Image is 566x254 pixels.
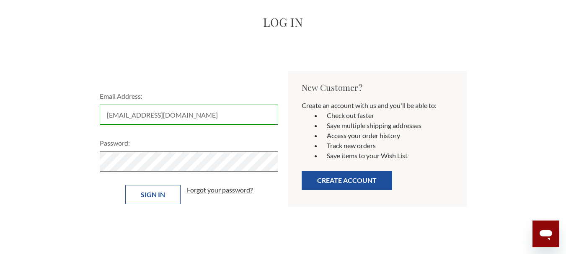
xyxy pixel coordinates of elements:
[302,100,453,110] p: Create an account with us and you'll be able to:
[125,185,181,204] input: Sign in
[322,110,453,121] li: Check out faster
[302,179,392,187] a: Create Account
[322,141,453,151] li: Track new orders
[95,13,472,31] h1: Log in
[302,81,453,94] h2: New Customer?
[322,151,453,161] li: Save items to your Wish List
[532,221,559,247] iframe: Button to launch messaging window
[100,91,278,101] label: Email Address:
[302,171,392,190] button: Create Account
[322,131,453,141] li: Access your order history
[100,138,278,148] label: Password:
[322,121,453,131] li: Save multiple shipping addresses
[187,185,253,195] a: Forgot your password?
